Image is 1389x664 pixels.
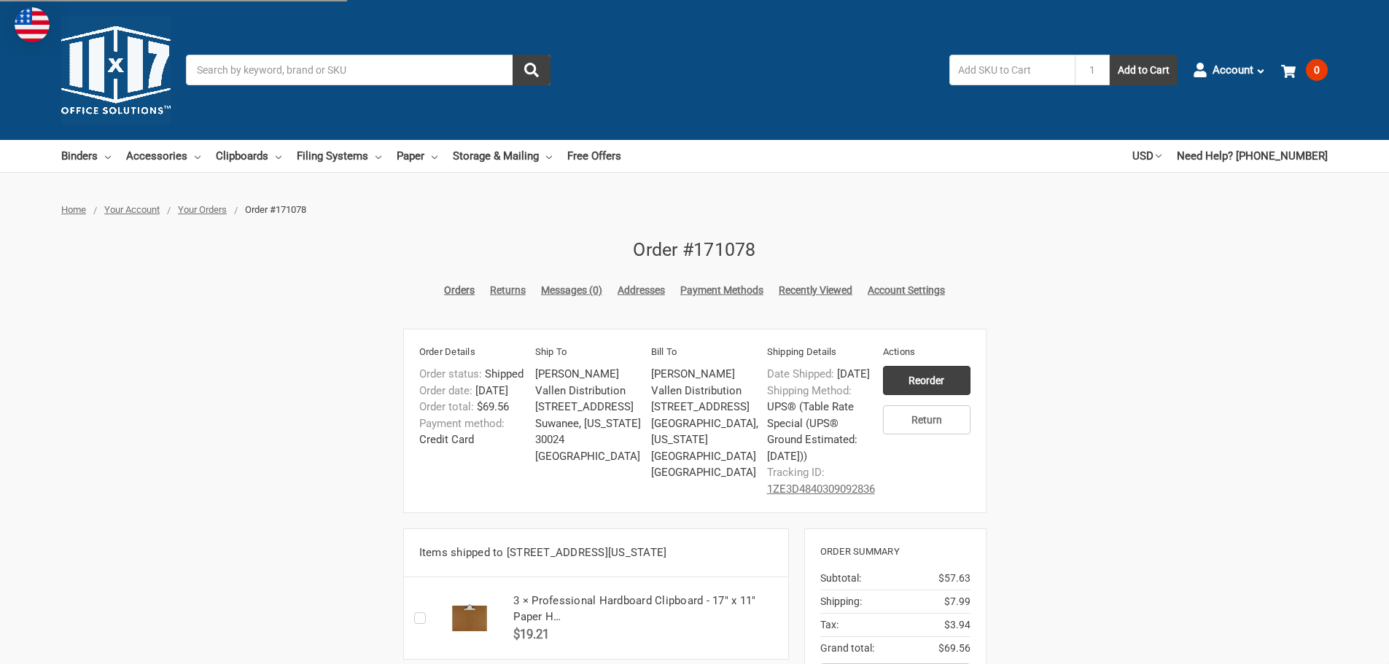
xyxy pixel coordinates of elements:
li: [GEOGRAPHIC_DATA] [535,448,643,465]
h6: Order Details [419,345,535,362]
h6: Shipping Details [767,345,883,362]
span: Tax: [820,619,839,630]
li: Vallen Distribution [651,383,759,399]
span: $57.63 [938,571,970,586]
h6: Order Summary [820,544,970,559]
span: $19.21 [513,627,549,641]
a: Return [883,405,970,434]
dt: Order status: [419,366,482,383]
input: Add SKU to Cart [949,55,1075,85]
h2: Order #171078 [403,236,987,264]
a: Account [1193,51,1266,89]
a: Binders [61,140,111,172]
a: Account Settings [868,283,945,298]
span: 0 [1306,59,1328,81]
a: USD [1132,140,1162,172]
img: duty and tax information for United States [15,7,50,42]
li: Suwanee, [US_STATE] 30024 [535,415,643,448]
dt: Payment method: [419,415,505,432]
li: [PERSON_NAME] [651,366,759,383]
a: Free Offers [567,140,621,172]
span: Account [1213,62,1253,79]
a: Recently Viewed [779,283,852,298]
span: Order #171078 [245,204,306,215]
dd: Credit Card [419,415,527,448]
a: Messages (0) [541,283,602,298]
a: Need Help? [PHONE_NUMBER] [1177,140,1328,172]
span: $7.99 [944,594,970,609]
dd: UPS® (Table Rate Special (UPS® Ground Estimated: [DATE])) [767,383,875,465]
h6: Actions [883,345,970,362]
h6: Bill To [651,345,767,362]
h5: 3 × Professional Hardboard Clipboard - 17" x 11" Paper H… [513,593,779,625]
span: Subtotal: [820,572,861,584]
dt: Order date: [419,383,472,399]
span: $3.94 [944,617,970,633]
dd: [DATE] [419,383,527,399]
img: 11x17.com [61,15,171,125]
li: [GEOGRAPHIC_DATA], [US_STATE][GEOGRAPHIC_DATA] [651,415,759,465]
span: Shipping: [820,595,862,607]
h5: Items shipped to [STREET_ADDRESS][US_STATE] [419,544,773,561]
a: Paper [397,140,437,172]
li: [STREET_ADDRESS] [651,399,759,415]
a: Your Account [104,204,160,215]
li: Vallen Distribution [535,383,643,399]
a: Addresses [618,283,665,298]
button: Add to Cart [1110,55,1178,85]
a: Home [61,204,86,215]
a: 0 [1281,51,1328,89]
span: Grand total: [820,642,874,654]
img: Professional Hardboard Clipboard - 17" x 11" Paper Holder, High-Capacity Jumbo Clip, Moisture Res... [436,600,502,636]
li: [PERSON_NAME] [535,366,643,383]
dt: Shipping Method: [767,383,852,399]
li: [GEOGRAPHIC_DATA] [651,464,759,481]
li: [STREET_ADDRESS] [535,399,643,415]
a: Payment Methods [680,283,763,298]
dt: Date Shipped: [767,366,834,383]
a: Orders [444,283,475,298]
dt: Order total: [419,399,474,415]
span: $69.56 [938,641,970,656]
input: Search by keyword, brand or SKU [186,55,550,85]
dt: Tracking ID: [767,464,825,481]
a: Storage & Mailing [453,140,552,172]
h6: Ship To [535,345,651,362]
a: Clipboards [216,140,281,172]
a: Filing Systems [297,140,381,172]
input: Reorder [883,366,970,395]
a: 1ZE3D4840309092836 [767,483,875,496]
a: Accessories [126,140,201,172]
a: Returns [490,283,526,298]
a: Your Orders [178,204,227,215]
